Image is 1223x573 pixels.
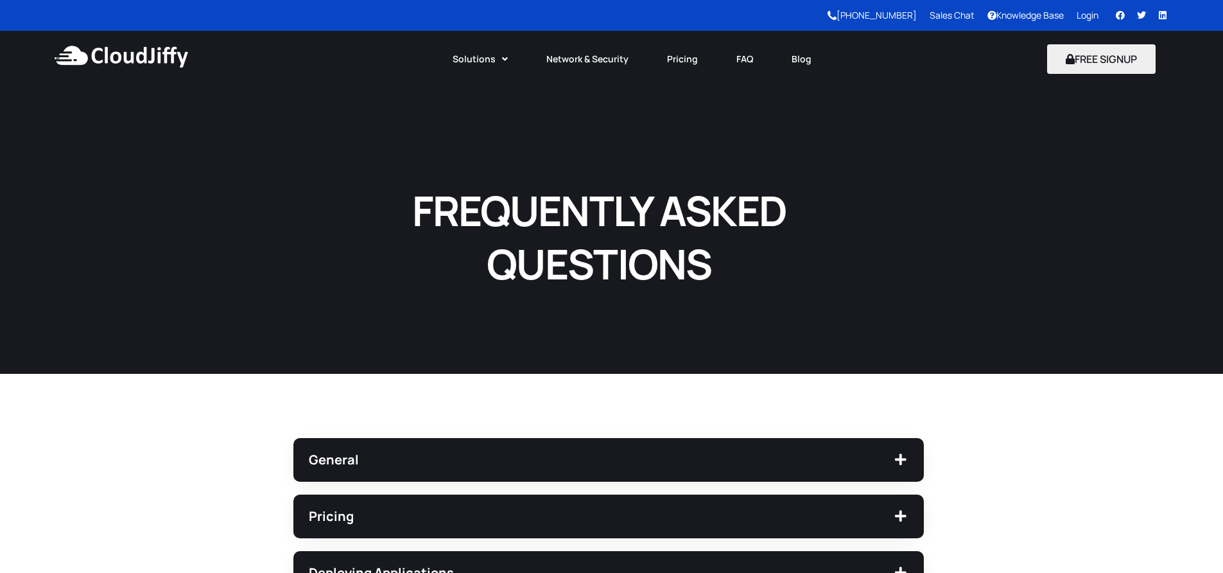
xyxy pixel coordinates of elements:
span: General [309,454,892,466]
a: [PHONE_NUMBER] [828,9,917,21]
a: Sales Chat [930,9,975,21]
a: Blog [772,45,831,73]
a: Solutions [433,45,527,73]
span: Pricing [309,510,892,523]
a: Knowledge Base [987,9,1064,21]
button: FREE SIGNUP [1047,44,1156,74]
a: FREE SIGNUP [1047,52,1156,66]
a: FAQ [717,45,772,73]
a: Network & Security [527,45,648,73]
a: Pricing [648,45,717,73]
h1: FREQUENTLY ASKED QUESTIONS [300,184,899,290]
a: Login [1077,9,1098,21]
